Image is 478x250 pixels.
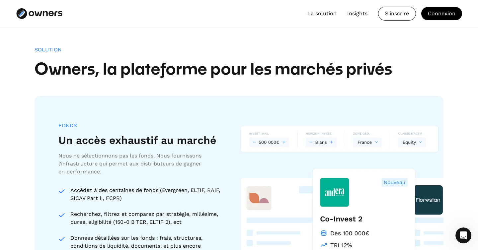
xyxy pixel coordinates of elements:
a: S'inscrire [378,7,416,21]
h2: Owners, la plateforme pour les marchés privés [35,61,443,80]
a: Connexion [421,7,462,20]
div: Recherchez, filtrez et comparez par stratégie, millésime, durée, éligibilité (150-0 B TER, ELTIF ... [70,210,224,226]
div: Données détaillées sur les fonds : frais, structures, conditions de liquidité, documents, et plus... [70,234,224,250]
h3: Un accès exhaustif au marché [58,134,216,147]
div: Accédez à des centaines de fonds (Evergreen, ELTIF, RAIF, SICAV Part II, FCPR) [70,186,224,202]
div: Solution [35,46,62,53]
div: Nous ne sélectionnons pas les fonds. Nous fournissons l’infrastructure qui permet aux distributeu... [58,152,204,176]
a: Insights [347,10,367,18]
div: S'inscrire [378,7,416,20]
a: La solution [307,10,337,18]
iframe: Intercom live chat [455,227,471,243]
div: FONDS [58,122,77,129]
